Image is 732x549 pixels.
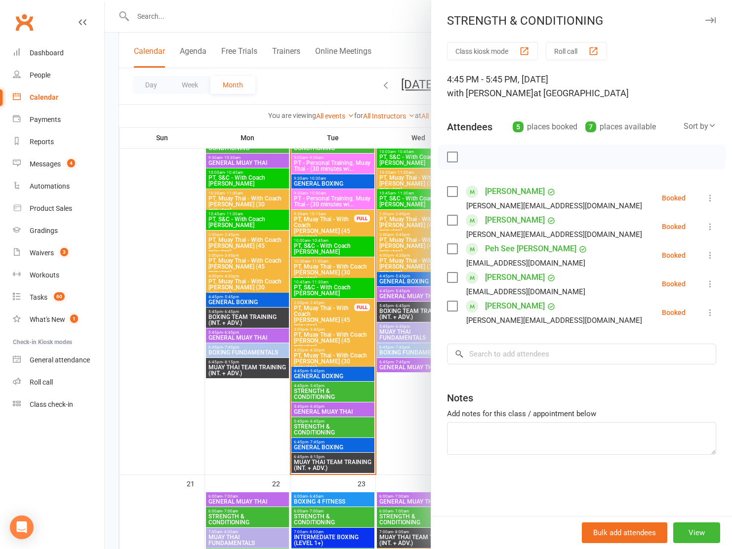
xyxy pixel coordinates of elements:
div: General attendance [30,356,90,364]
div: Open Intercom Messenger [10,515,34,539]
button: Class kiosk mode [447,42,538,60]
a: Tasks 60 [13,286,104,309]
div: STRENGTH & CONDITIONING [431,14,732,28]
a: Product Sales [13,197,104,220]
a: Payments [13,109,104,131]
button: Roll call [546,42,607,60]
div: places available [585,120,656,134]
a: What's New1 [13,309,104,331]
span: 60 [54,292,65,301]
div: Tasks [30,293,47,301]
div: Booked [662,309,686,316]
div: [PERSON_NAME][EMAIL_ADDRESS][DOMAIN_NAME] [466,314,642,327]
a: [PERSON_NAME] [485,184,545,199]
div: 7 [585,121,596,132]
div: Roll call [30,378,53,386]
a: Waivers 3 [13,242,104,264]
div: [EMAIL_ADDRESS][DOMAIN_NAME] [466,257,585,270]
div: Notes [447,391,473,405]
button: Bulk add attendees [582,522,667,543]
a: Reports [13,131,104,153]
a: Class kiosk mode [13,393,104,416]
a: Workouts [13,264,104,286]
div: Booked [662,195,686,201]
a: [PERSON_NAME] [485,270,545,285]
span: 1 [70,314,78,323]
div: What's New [30,315,65,323]
div: 5 [513,121,524,132]
a: [PERSON_NAME] [485,298,545,314]
div: Messages [30,160,61,168]
a: General attendance kiosk mode [13,349,104,371]
div: Add notes for this class / appointment below [447,408,716,420]
div: Workouts [30,271,59,279]
a: People [13,64,104,86]
div: places booked [513,120,577,134]
div: Waivers [30,249,54,257]
div: Booked [662,280,686,287]
div: Sort by [684,120,716,133]
a: Clubworx [12,10,37,35]
span: 3 [60,248,68,256]
a: Dashboard [13,42,104,64]
a: Roll call [13,371,104,393]
span: with [PERSON_NAME] [447,88,533,98]
div: 4:45 PM - 5:45 PM, [DATE] [447,73,716,100]
div: Reports [30,138,54,146]
div: Product Sales [30,204,72,212]
a: Messages 4 [13,153,104,175]
a: Calendar [13,86,104,109]
a: [PERSON_NAME] [485,212,545,228]
div: Booked [662,223,686,230]
div: Booked [662,252,686,259]
input: Search to add attendees [447,344,716,364]
div: Automations [30,182,70,190]
div: [EMAIL_ADDRESS][DOMAIN_NAME] [466,285,585,298]
a: Gradings [13,220,104,242]
div: [PERSON_NAME][EMAIL_ADDRESS][DOMAIN_NAME] [466,228,642,241]
div: [PERSON_NAME][EMAIL_ADDRESS][DOMAIN_NAME] [466,199,642,212]
div: Calendar [30,93,58,101]
span: 4 [67,159,75,167]
div: Class check-in [30,400,73,408]
div: Dashboard [30,49,64,57]
div: Attendees [447,120,492,134]
span: at [GEOGRAPHIC_DATA] [533,88,629,98]
a: Automations [13,175,104,197]
a: Peh See [PERSON_NAME] [485,241,576,257]
button: View [673,522,720,543]
div: Payments [30,116,61,123]
div: People [30,71,50,79]
div: Gradings [30,227,58,235]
